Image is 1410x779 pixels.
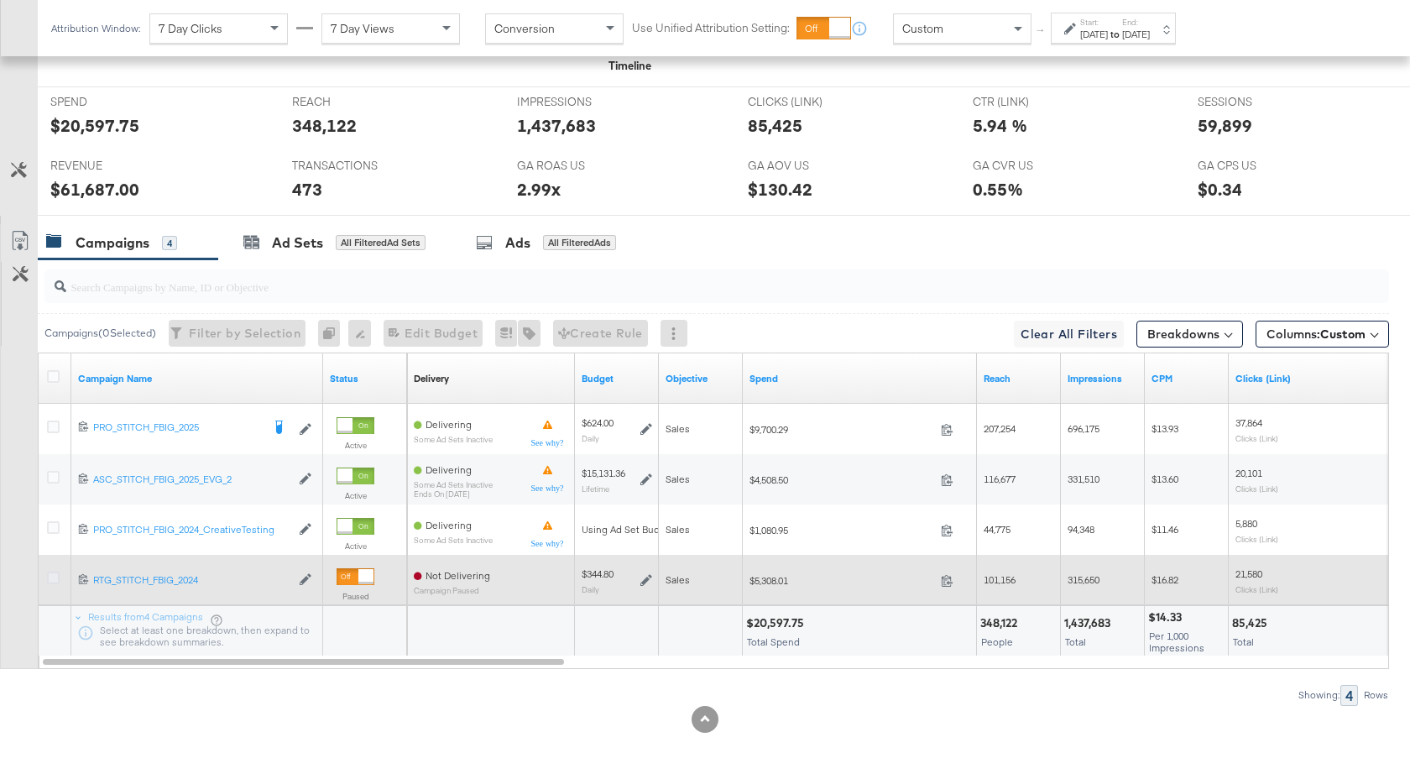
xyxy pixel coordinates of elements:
sub: Daily [582,433,599,443]
a: The number of people your ad was served to. [984,372,1054,385]
span: REACH [292,94,418,110]
span: GA CPS US [1198,158,1324,174]
span: REVENUE [50,158,176,174]
span: IMPRESSIONS [517,94,643,110]
div: 1,437,683 [1064,615,1115,631]
span: 44,775 [984,523,1010,536]
div: [DATE] [1080,28,1108,41]
span: $13.93 [1151,422,1178,435]
span: $11.46 [1151,523,1178,536]
span: ↑ [1033,29,1049,34]
sub: ends on [DATE] [414,489,493,499]
span: $9,700.29 [749,423,934,436]
div: $624.00 [582,416,614,430]
span: Not Delivering [426,569,490,582]
div: 85,425 [748,113,802,138]
a: The average cost you've paid to have 1,000 impressions of your ad. [1151,372,1222,385]
span: CTR (LINK) [973,94,1099,110]
sub: Clicks (Link) [1235,534,1278,544]
span: Delivering [426,519,472,531]
span: GA AOV US [748,158,874,174]
span: $13.60 [1151,473,1178,485]
div: Delivery [414,372,449,385]
a: The number of clicks on links appearing on your ad or Page that direct people to your sites off F... [1235,372,1390,385]
a: RTG_STITCH_FBIG_2024 [93,573,290,588]
strong: to [1108,28,1122,40]
span: Conversion [494,21,555,36]
a: Reflects the ability of your Ad Campaign to achieve delivery based on ad states, schedule and bud... [414,372,449,385]
div: $15,131.36 [582,467,625,480]
div: ASC_STITCH_FBIG_2025_EVG_2 [93,473,290,486]
span: Sales [666,422,690,435]
span: SPEND [50,94,176,110]
div: 348,122 [980,615,1022,631]
span: $4,508.50 [749,473,934,486]
button: Breakdowns [1136,321,1243,348]
div: Timeline [608,58,651,74]
div: 1,437,683 [517,113,596,138]
label: Use Unified Attribution Setting: [632,20,790,36]
div: $20,597.75 [746,615,809,631]
div: 2.99x [517,177,561,201]
span: People [981,635,1013,648]
span: GA ROAS US [517,158,643,174]
a: PRO_STITCH_FBIG_2025 [93,421,261,437]
span: Total [1233,635,1254,648]
a: Shows the current state of your Ad Campaign. [330,372,400,385]
label: Paused [337,591,374,602]
span: $5,308.01 [749,574,934,587]
div: All Filtered Ads [543,235,616,250]
span: 37,864 [1235,416,1262,429]
div: Attribution Window: [50,23,141,34]
div: 0 [318,320,348,347]
a: PRO_STITCH_FBIG_2024_CreativeTesting [93,523,290,537]
label: Active [337,490,374,501]
span: 101,156 [984,573,1016,586]
a: The total amount spent to date. [749,372,970,385]
button: Clear All Filters [1014,321,1124,348]
div: 5.94 % [973,113,1027,138]
span: GA CVR US [973,158,1099,174]
sub: Clicks (Link) [1235,433,1278,443]
span: 7 Day Clicks [159,21,222,36]
label: Active [337,440,374,451]
span: $1,080.95 [749,524,934,536]
div: 4 [1340,685,1358,706]
label: End: [1122,17,1150,28]
div: $20,597.75 [50,113,139,138]
div: 4 [162,236,177,251]
div: PRO_STITCH_FBIG_2025 [93,421,261,434]
span: Sales [666,523,690,536]
span: 5,880 [1235,517,1257,530]
sub: Lifetime [582,484,609,494]
span: Columns: [1266,326,1366,342]
div: 59,899 [1198,113,1252,138]
span: Clear All Filters [1021,324,1117,345]
span: SESSIONS [1198,94,1324,110]
span: 116,677 [984,473,1016,485]
div: $344.80 [582,567,614,581]
span: $16.82 [1151,573,1178,586]
a: ASC_STITCH_FBIG_2025_EVG_2 [93,473,290,487]
span: Custom [1320,327,1366,342]
div: 348,122 [292,113,357,138]
div: $14.33 [1148,609,1187,625]
div: $0.34 [1198,177,1242,201]
span: 94,348 [1068,523,1094,536]
span: 315,650 [1068,573,1099,586]
span: 331,510 [1068,473,1099,485]
input: Search Campaigns by Name, ID or Objective [66,264,1267,296]
div: Rows [1363,689,1389,701]
sub: Some Ad Sets Inactive [414,435,493,444]
span: Custom [902,21,943,36]
a: The number of times your ad was served. On mobile apps an ad is counted as served the first time ... [1068,372,1138,385]
div: RTG_STITCH_FBIG_2024 [93,573,290,587]
div: 473 [292,177,322,201]
a: Your campaign name. [78,372,316,385]
button: Columns:Custom [1256,321,1389,348]
span: 21,580 [1235,567,1262,580]
span: Total [1065,635,1086,648]
sub: Some Ad Sets Inactive [414,480,493,489]
span: TRANSACTIONS [292,158,418,174]
span: 207,254 [984,422,1016,435]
